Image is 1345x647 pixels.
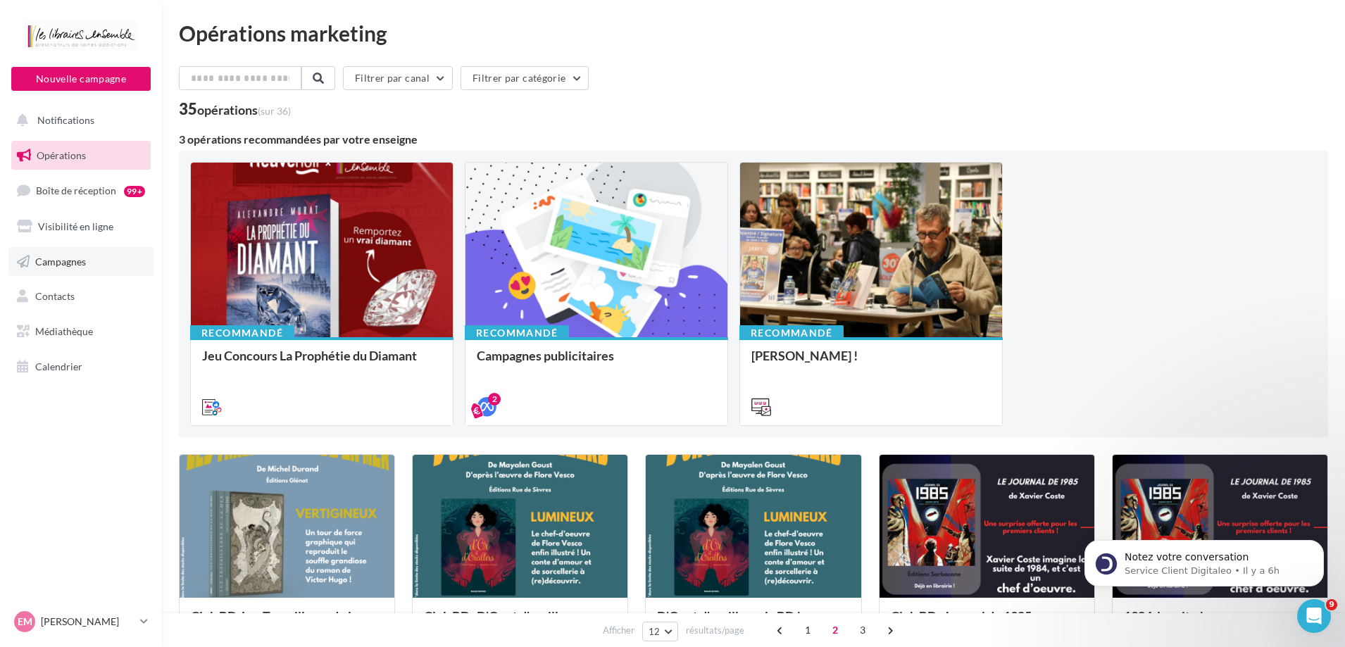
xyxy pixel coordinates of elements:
span: (sur 36) [258,105,291,117]
div: D'Or et d'oreillers - la BD ! [657,609,849,637]
span: Calendrier [35,360,82,372]
span: Visibilité en ligne [38,220,113,232]
div: Club BD_ Journal de 1985 [891,609,1083,637]
div: Club BD_ D'Or et d'oreillers [424,609,616,637]
span: 2 [824,619,846,641]
span: Boîte de réception [36,184,116,196]
a: Boîte de réception99+ [8,175,154,206]
a: Contacts [8,282,154,311]
div: opérations [197,103,291,116]
span: Médiathèque [35,325,93,337]
a: Visibilité en ligne [8,212,154,241]
span: Notifications [37,114,94,126]
iframe: Intercom live chat [1297,599,1331,633]
span: EM [18,615,32,629]
span: 1 [796,619,819,641]
div: Recommandé [465,325,569,341]
button: Filtrer par canal [343,66,453,90]
iframe: Intercom notifications message [1063,510,1345,609]
span: Contacts [35,290,75,302]
a: Campagnes [8,247,154,277]
a: Calendrier [8,352,154,382]
div: Recommandé [739,325,844,341]
span: Opérations [37,149,86,161]
div: Jeu Concours La Prophétie du Diamant [202,348,442,377]
span: 3 [851,619,874,641]
a: Opérations [8,141,154,170]
div: [PERSON_NAME] ! [751,348,991,377]
span: résultats/page [686,624,744,637]
span: 12 [649,626,661,637]
span: 9 [1326,599,1337,610]
a: Médiathèque [8,317,154,346]
div: Club BD_Les Travailleurs de la mer [191,609,383,637]
button: Filtrer par catégorie [461,66,589,90]
div: 99+ [124,186,145,197]
button: Nouvelle campagne [11,67,151,91]
span: Afficher [603,624,634,637]
div: 35 [179,101,291,117]
div: Campagnes publicitaires [477,348,716,377]
button: Notifications [8,106,148,135]
div: Recommandé [190,325,294,341]
div: 3 opérations recommandées par votre enseigne [179,134,1328,145]
p: [PERSON_NAME] [41,615,134,629]
button: 12 [642,622,678,641]
div: 2 [488,393,501,406]
div: Opérations marketing [179,23,1328,44]
a: EM [PERSON_NAME] [11,608,151,635]
span: Campagnes [35,255,86,267]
